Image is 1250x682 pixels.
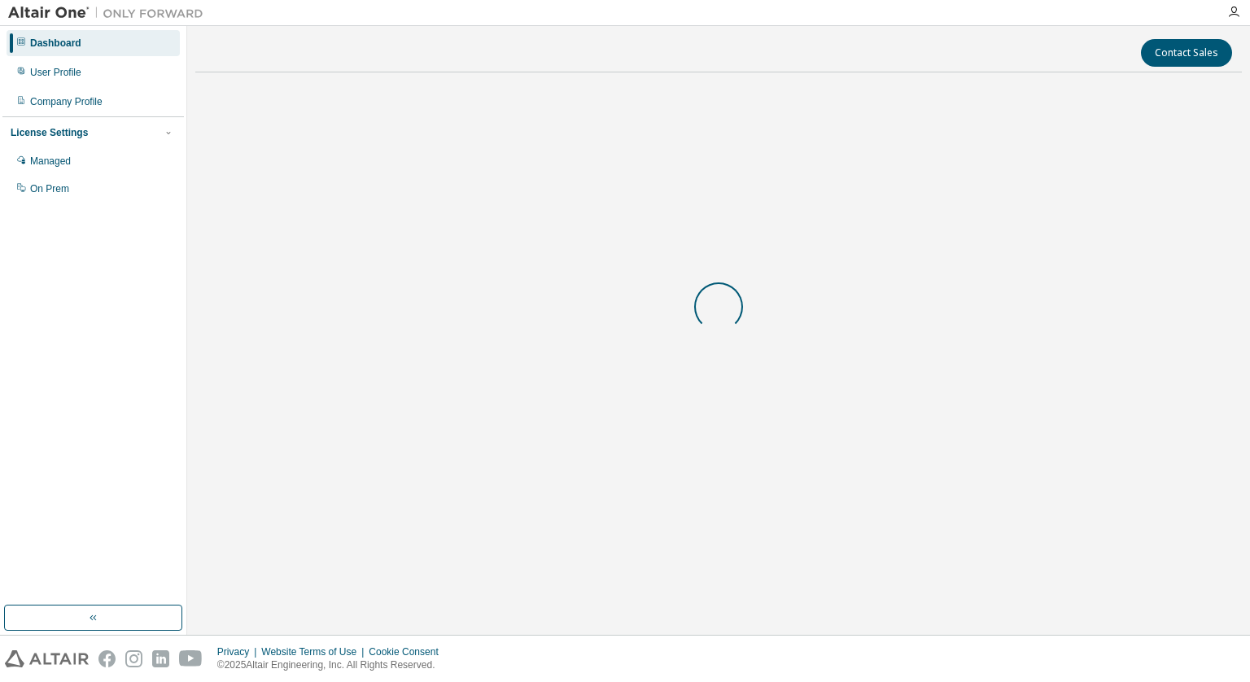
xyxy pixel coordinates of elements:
[261,645,369,658] div: Website Terms of Use
[30,182,69,195] div: On Prem
[30,95,103,108] div: Company Profile
[152,650,169,667] img: linkedin.svg
[179,650,203,667] img: youtube.svg
[369,645,448,658] div: Cookie Consent
[30,66,81,79] div: User Profile
[1141,39,1232,67] button: Contact Sales
[5,650,89,667] img: altair_logo.svg
[30,155,71,168] div: Managed
[11,126,88,139] div: License Settings
[98,650,116,667] img: facebook.svg
[217,645,261,658] div: Privacy
[125,650,142,667] img: instagram.svg
[217,658,448,672] p: © 2025 Altair Engineering, Inc. All Rights Reserved.
[30,37,81,50] div: Dashboard
[8,5,212,21] img: Altair One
